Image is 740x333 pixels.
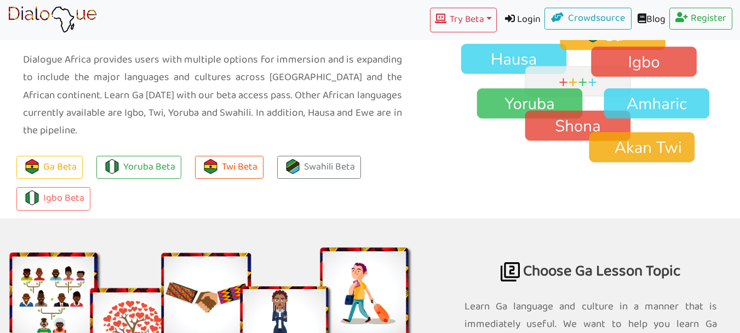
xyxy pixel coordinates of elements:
[464,218,717,292] h2: Choose Ga Lesson Topic
[16,187,90,211] a: Igbo Beta
[501,262,520,281] img: africa language for business travel
[497,8,545,32] a: Login
[105,159,119,174] img: flag-nigeria.710e75b6.png
[203,159,218,174] img: flag-ghana.106b55d9.png
[25,159,39,174] img: flag-ghana.106b55d9.png
[96,156,181,179] a: Yoruba Beta
[441,4,740,164] img: Ga language, Twi, Hausa, Fante, Igbo, Swahili, Amharic, Shona
[16,156,83,179] a: Ga Beta
[285,159,300,174] img: flag-tanzania.fe228584.png
[25,190,39,205] img: flag-nigeria.710e75b6.png
[632,8,669,32] a: Blog
[277,156,361,179] a: Swahili Beta
[430,8,496,32] button: Try Beta
[23,51,402,139] p: Dialogue Africa provides users with multiple options for immersion and is expanding to include th...
[8,6,97,33] img: learn African language platform app
[195,156,263,179] button: Twi Beta
[669,8,733,30] a: Register
[544,8,632,30] a: Crowdsource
